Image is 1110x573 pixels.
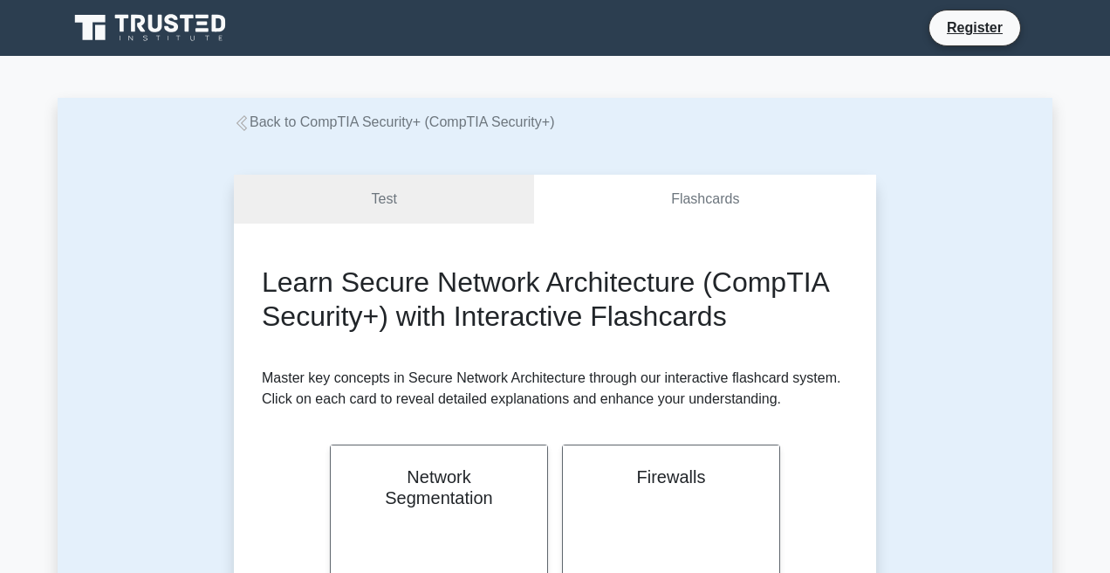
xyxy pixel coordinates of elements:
a: Flashcards [534,175,876,224]
a: Register [936,17,1013,38]
h2: Firewalls [584,466,758,487]
a: Test [234,175,534,224]
h2: Learn Secure Network Architecture (CompTIA Security+) with Interactive Flashcards [262,266,848,333]
p: Master key concepts in Secure Network Architecture through our interactive flashcard system. Clic... [262,368,848,410]
h2: Network Segmentation [352,466,526,508]
a: Back to CompTIA Security+ (CompTIA Security+) [234,114,554,129]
